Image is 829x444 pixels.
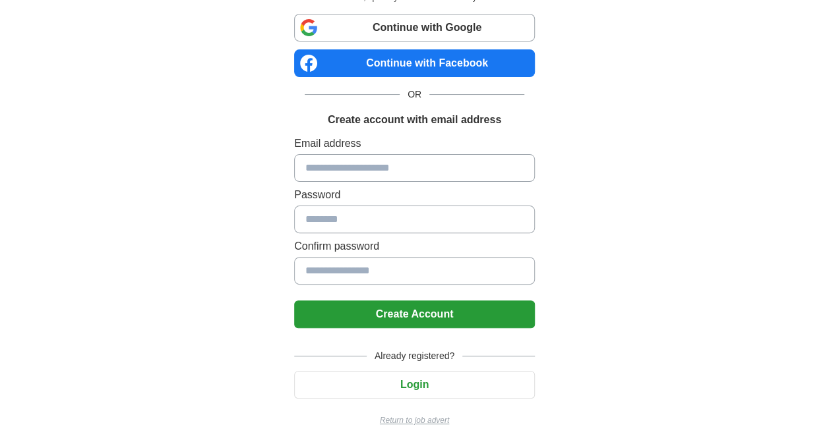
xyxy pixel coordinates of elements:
button: Login [294,371,535,399]
a: Continue with Google [294,14,535,42]
label: Confirm password [294,238,535,254]
a: Return to job advert [294,414,535,426]
button: Create Account [294,300,535,328]
label: Password [294,187,535,203]
a: Login [294,379,535,390]
h1: Create account with email address [328,112,501,128]
span: Already registered? [367,349,462,363]
span: OR [400,88,429,101]
a: Continue with Facebook [294,49,535,77]
label: Email address [294,136,535,152]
